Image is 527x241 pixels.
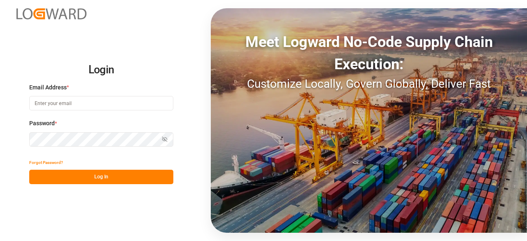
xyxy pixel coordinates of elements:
span: Email Address [29,83,67,92]
div: Meet Logward No-Code Supply Chain Execution: [211,31,527,75]
div: Customize Locally, Govern Globally, Deliver Fast [211,75,527,93]
button: Forgot Password? [29,155,63,170]
input: Enter your email [29,96,173,110]
img: Logward_new_orange.png [16,8,86,19]
span: Password [29,119,55,128]
button: Log In [29,170,173,184]
h2: Login [29,57,173,83]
